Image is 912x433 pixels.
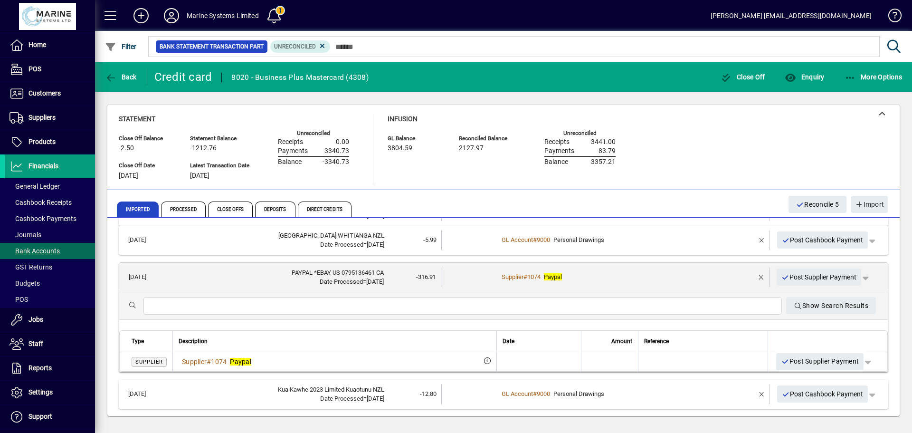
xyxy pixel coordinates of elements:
[119,135,176,142] span: Close Off Balance
[123,231,168,250] td: [DATE]
[544,158,568,166] span: Balance
[5,356,95,380] a: Reports
[297,130,330,136] label: Unreconciled
[5,332,95,356] a: Staff
[190,144,217,152] span: -1212.76
[498,389,553,399] a: GL Account#9000
[168,394,384,404] div: Date Processed=12/09/25
[5,275,95,291] a: Budgets
[533,236,537,243] span: #
[503,336,514,346] span: Date
[533,390,537,397] span: #
[388,135,445,142] span: GL Balance
[423,236,437,243] span: -5.99
[168,231,384,241] div: FOUR SQUARE BUFFALO WHITIANGA NZL
[5,194,95,211] a: Cashbook Receipts
[9,263,52,271] span: GST Returns
[124,268,169,287] td: [DATE]
[28,114,56,121] span: Suppliers
[5,130,95,154] a: Products
[278,147,308,155] span: Payments
[182,358,207,366] span: Supplier
[420,390,437,397] span: -12.80
[298,202,351,217] span: Direct Credits
[9,183,60,190] span: General Ledger
[117,202,159,217] span: Imported
[459,144,484,152] span: 2127.97
[502,273,523,280] span: Supplier
[5,211,95,227] a: Cashbook Payments
[278,138,303,146] span: Receipts
[718,68,768,86] button: Close Off
[5,33,95,57] a: Home
[119,263,888,292] mat-expansion-panel-header: [DATE]PAYPAL *EBAY US 0795136461 CADate Processed=[DATE]-316.91Supplier#1074PaypalPost Supplier P...
[459,135,516,142] span: Reconciled Balance
[168,240,384,250] div: Date Processed=09/09/25
[537,390,550,397] span: 9000
[161,202,206,217] span: Processed
[154,69,212,85] div: Credit card
[416,273,436,280] span: -316.91
[776,353,864,370] button: Post Supplier Payment
[721,73,765,81] span: Close Off
[274,43,316,50] span: Unreconciled
[5,178,95,194] a: General Ledger
[323,158,349,166] span: -3340.73
[105,73,137,81] span: Back
[855,197,884,212] span: Import
[211,358,227,366] span: 1074
[591,138,616,146] span: 3441.00
[782,68,826,86] button: Enquiry
[523,273,527,280] span: #
[777,385,868,403] button: Post Cashbook Payment
[9,231,41,239] span: Journals
[881,2,900,33] a: Knowledge Base
[754,232,769,248] button: Remove
[782,386,864,402] span: Post Cashbook Payment
[231,70,369,85] div: 8020 - Business Plus Mastercard (4308)
[28,41,46,48] span: Home
[796,197,839,212] span: Reconcile 5
[28,65,41,73] span: POS
[28,340,43,347] span: Staff
[563,130,597,136] label: Unreconciled
[9,296,28,303] span: POS
[598,147,616,155] span: 83.79
[9,279,40,287] span: Budgets
[782,232,864,248] span: Post Cashbook Payment
[5,259,95,275] a: GST Returns
[119,292,888,372] div: [DATE]PAYPAL *EBAY US 0795136461 CADate Processed=[DATE]-316.91Supplier#1074PaypalPost Supplier P...
[103,38,139,55] button: Filter
[336,138,349,146] span: 0.00
[845,73,902,81] span: More Options
[644,336,669,346] span: Reference
[5,58,95,81] a: POS
[187,8,259,23] div: Marine Systems Limited
[5,243,95,259] a: Bank Accounts
[169,268,384,278] div: PAYPAL *EBAY US 0795136461 CA
[498,272,544,282] a: Supplier#1074
[278,158,302,166] span: Balance
[135,359,163,365] span: Supplier
[103,68,139,86] button: Back
[255,202,295,217] span: Deposits
[842,68,905,86] button: More Options
[9,215,76,222] span: Cashbook Payments
[179,356,230,367] a: Supplier#1074
[553,390,604,397] span: Personal Drawings
[123,385,168,404] td: [DATE]
[5,82,95,106] a: Customers
[786,297,876,314] button: Show Search Results
[119,172,138,180] span: [DATE]
[28,413,52,420] span: Support
[611,336,632,346] span: Amount
[28,89,61,97] span: Customers
[502,390,533,397] span: GL Account
[754,269,769,285] button: Remove
[169,277,384,287] div: Date Processed=09/09/25
[324,147,349,155] span: 3340.73
[544,138,570,146] span: Receipts
[591,158,616,166] span: 3357.21
[168,385,384,395] div: Kua Kawhe 2023 Limited Kuaotunu NZL
[775,202,843,220] a: Create new supplier payment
